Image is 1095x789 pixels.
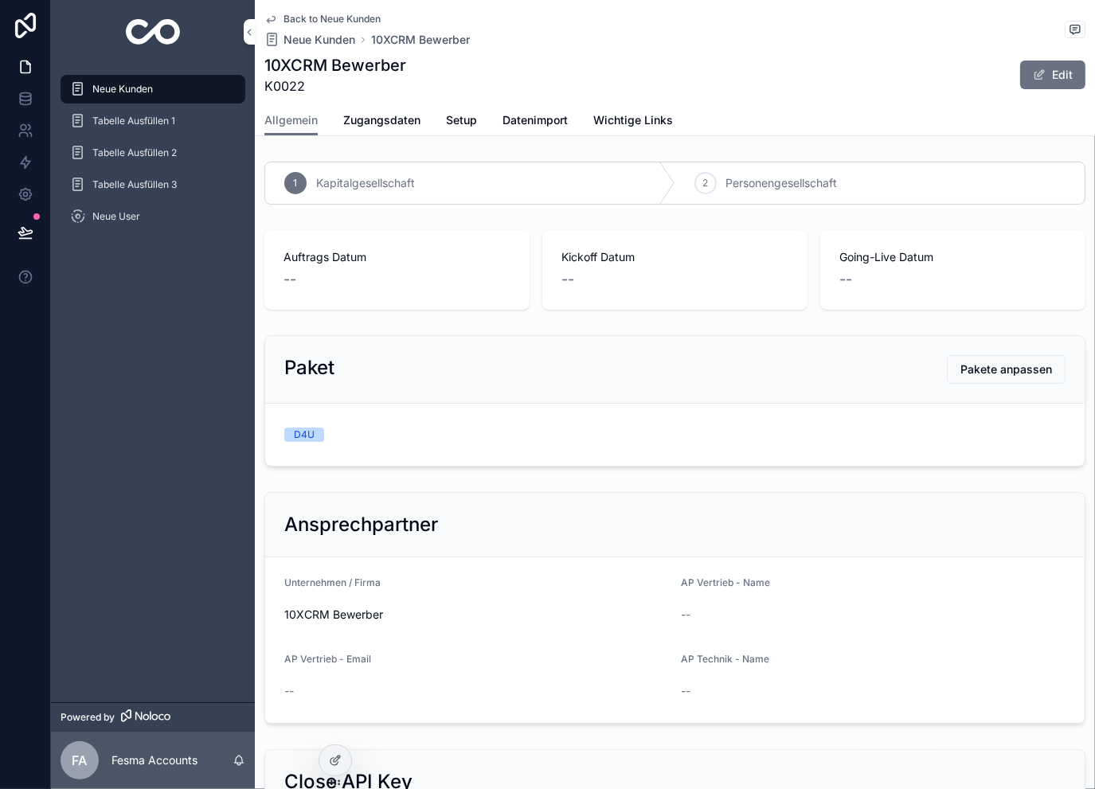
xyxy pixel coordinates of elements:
[51,64,255,252] div: scrollable content
[264,32,355,48] a: Neue Kunden
[1020,61,1085,89] button: Edit
[61,75,245,104] a: Neue Kunden
[264,106,318,136] a: Allgemein
[446,112,477,128] span: Setup
[92,83,153,96] span: Neue Kunden
[343,112,420,128] span: Zugangsdaten
[284,576,381,588] span: Unternehmen / Firma
[726,175,838,191] span: Personengesellschaft
[72,751,88,770] span: FA
[446,106,477,138] a: Setup
[503,112,568,128] span: Datenimport
[61,139,245,167] a: Tabelle Ausfüllen 2
[61,107,245,135] a: Tabelle Ausfüllen 1
[61,202,245,231] a: Neue User
[284,268,296,291] span: --
[960,361,1052,377] span: Pakete anpassen
[61,170,245,199] a: Tabelle Ausfüllen 3
[682,607,691,623] span: --
[264,13,381,25] a: Back to Neue Kunden
[126,19,181,45] img: App logo
[561,268,574,291] span: --
[839,268,852,291] span: --
[284,653,371,665] span: AP Vertrieb - Email
[92,115,175,127] span: Tabelle Ausfüllen 1
[593,106,673,138] a: Wichtige Links
[92,178,177,191] span: Tabelle Ausfüllen 3
[284,607,669,623] span: 10XCRM Bewerber
[92,146,177,159] span: Tabelle Ausfüllen 2
[92,210,140,223] span: Neue User
[51,702,255,732] a: Powered by
[61,711,115,724] span: Powered by
[284,249,510,265] span: Auftrags Datum
[284,512,438,537] h2: Ansprechpartner
[284,13,381,25] span: Back to Neue Kunden
[284,355,334,381] h2: Paket
[682,576,771,588] span: AP Vertrieb - Name
[284,683,294,699] span: --
[264,76,406,96] span: K0022
[702,177,708,189] span: 2
[343,106,420,138] a: Zugangsdaten
[503,106,568,138] a: Datenimport
[947,355,1066,384] button: Pakete anpassen
[561,249,788,265] span: Kickoff Datum
[316,175,415,191] span: Kapitalgesellschaft
[839,249,1066,265] span: Going-Live Datum
[111,752,197,768] p: Fesma Accounts
[294,177,298,189] span: 1
[264,54,406,76] h1: 10XCRM Bewerber
[264,112,318,128] span: Allgemein
[284,32,355,48] span: Neue Kunden
[371,32,470,48] a: 10XCRM Bewerber
[682,653,770,665] span: AP Technik - Name
[294,428,315,442] div: D4U
[682,683,691,699] span: --
[593,112,673,128] span: Wichtige Links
